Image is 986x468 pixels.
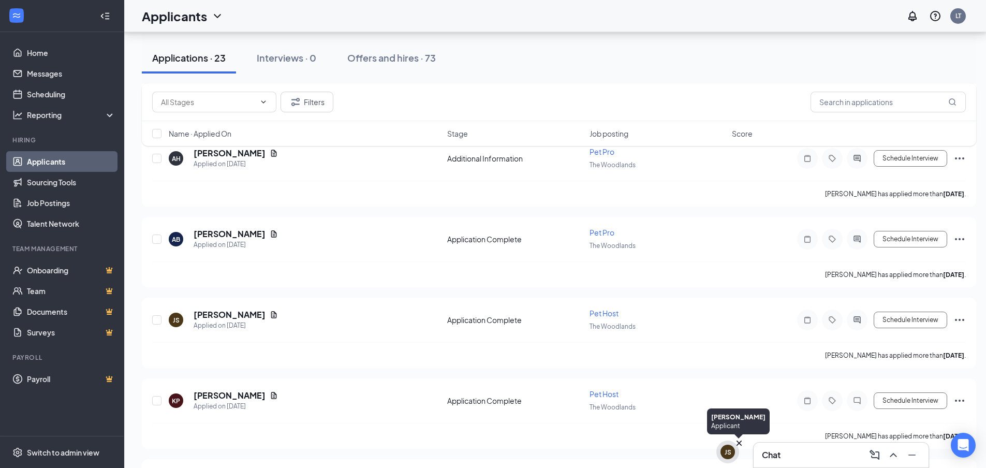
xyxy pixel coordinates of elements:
[826,397,838,405] svg: Tag
[801,154,814,163] svg: Note
[825,270,966,279] p: [PERSON_NAME] has applied more than .
[27,260,115,281] a: OnboardingCrown
[953,152,966,165] svg: Ellipses
[825,189,966,198] p: [PERSON_NAME] has applied more than .
[27,369,115,389] a: PayrollCrown
[869,449,881,461] svg: ComposeMessage
[906,449,918,461] svg: Minimize
[874,312,947,328] button: Schedule Interview
[142,7,207,25] h1: Applicants
[27,447,99,458] div: Switch to admin view
[447,315,583,325] div: Application Complete
[887,449,900,461] svg: ChevronUp
[762,449,781,461] h3: Chat
[825,432,966,441] p: [PERSON_NAME] has applied more than .
[27,42,115,63] a: Home
[590,228,614,237] span: Pet Pro
[953,394,966,407] svg: Ellipses
[194,228,266,240] h5: [PERSON_NAME]
[194,240,278,250] div: Applied on [DATE]
[27,110,116,120] div: Reporting
[12,244,113,253] div: Team Management
[194,159,278,169] div: Applied on [DATE]
[953,233,966,245] svg: Ellipses
[955,11,961,20] div: LT
[943,352,964,359] b: [DATE]
[590,128,628,139] span: Job posting
[270,391,278,400] svg: Document
[801,397,814,405] svg: Note
[851,235,863,243] svg: ActiveChat
[851,397,863,405] svg: ChatInactive
[943,271,964,279] b: [DATE]
[590,389,619,399] span: Pet Host
[929,10,941,22] svg: QuestionInfo
[874,392,947,409] button: Schedule Interview
[948,98,956,106] svg: MagnifyingGlass
[590,309,619,318] span: Pet Host
[27,63,115,84] a: Messages
[447,396,583,406] div: Application Complete
[257,51,316,64] div: Interviews · 0
[259,98,268,106] svg: ChevronDown
[874,231,947,247] button: Schedule Interview
[851,154,863,163] svg: ActiveChat
[152,51,226,64] div: Applications · 23
[953,314,966,326] svg: Ellipses
[211,10,224,22] svg: ChevronDown
[826,316,838,324] svg: Tag
[27,151,115,172] a: Applicants
[951,433,976,458] div: Open Intercom Messenger
[801,235,814,243] svg: Note
[270,311,278,319] svg: Document
[826,154,838,163] svg: Tag
[194,309,266,320] h5: [PERSON_NAME]
[943,432,964,440] b: [DATE]
[590,403,636,411] span: The Woodlands
[825,351,966,360] p: [PERSON_NAME] has applied more than .
[866,447,883,463] button: ComposeMessage
[734,438,744,448] svg: Cross
[161,96,255,108] input: All Stages
[270,230,278,238] svg: Document
[851,316,863,324] svg: ActiveChat
[904,447,920,463] button: Minimize
[194,401,278,412] div: Applied on [DATE]
[447,234,583,244] div: Application Complete
[447,128,468,139] span: Stage
[732,128,753,139] span: Score
[100,11,110,21] svg: Collapse
[590,161,636,169] span: The Woodlands
[281,92,333,112] button: Filter Filters
[27,213,115,234] a: Talent Network
[447,153,583,164] div: Additional Information
[27,322,115,343] a: SurveysCrown
[885,447,902,463] button: ChevronUp
[711,413,766,421] div: [PERSON_NAME]
[289,96,302,108] svg: Filter
[194,320,278,331] div: Applied on [DATE]
[826,235,838,243] svg: Tag
[194,390,266,401] h5: [PERSON_NAME]
[590,323,636,330] span: The Woodlands
[12,110,23,120] svg: Analysis
[943,190,964,198] b: [DATE]
[906,10,919,22] svg: Notifications
[874,150,947,167] button: Schedule Interview
[12,447,23,458] svg: Settings
[811,92,966,112] input: Search in applications
[12,353,113,362] div: Payroll
[172,235,180,244] div: AB
[27,172,115,193] a: Sourcing Tools
[590,242,636,250] span: The Woodlands
[12,136,113,144] div: Hiring
[27,193,115,213] a: Job Postings
[711,421,766,430] div: Applicant
[27,281,115,301] a: TeamCrown
[725,448,731,457] div: JS
[801,316,814,324] svg: Note
[27,84,115,105] a: Scheduling
[347,51,436,64] div: Offers and hires · 73
[173,316,180,325] div: JS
